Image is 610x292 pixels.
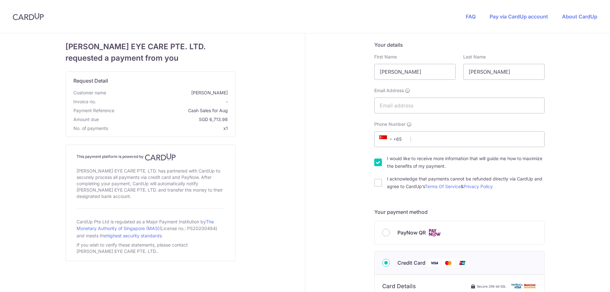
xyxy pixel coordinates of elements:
a: Terms Of Service [425,184,461,189]
input: First name [374,64,456,80]
input: Email address [374,98,545,113]
span: SGD 6,713.98 [101,116,228,123]
span: Credit Card [397,259,425,267]
span: +65 [379,135,395,143]
h5: Your payment method [374,208,545,216]
img: card secure [511,283,537,289]
span: requested a payment from you [65,52,236,64]
span: [PERSON_NAME] EYE CARE PTE. LTD. [65,41,236,52]
div: CardUp Pte Ltd is regulated as a Major Payment Institution by (License no.: PS20200484) and meets... [77,216,225,241]
span: translation missing: en.request_detail [73,78,108,84]
input: Last name [463,64,545,80]
a: About CardUp [562,13,597,20]
img: Mastercard [442,259,455,267]
label: I would like to receive more information that will guide me how to maximize the benefits of my pa... [387,155,545,170]
div: [PERSON_NAME] EYE CARE PTE. LTD. has partnered with CardUp to securely process all payments via c... [77,166,225,201]
h5: Your details [374,41,545,49]
span: +65 [377,135,406,143]
span: Phone Number [374,121,405,127]
span: translation missing: en.payment_reference [73,108,114,113]
a: highest security standards [106,233,162,238]
span: - [98,98,228,105]
span: Cash Sales for Aug [117,107,228,114]
span: Customer name [73,90,106,96]
span: [PERSON_NAME] [109,90,228,96]
a: FAQ [466,13,476,20]
div: PayNow QR Cards logo [382,229,537,237]
a: Privacy Policy [464,184,493,189]
span: Secure 256-bit SSL [477,284,506,289]
span: No. of payments [73,125,108,132]
label: Last Name [463,54,486,60]
div: If you wish to verify these statements, please contact [PERSON_NAME] EYE CARE PTE. LTD.. [77,241,225,256]
img: Cards logo [428,229,441,237]
img: Visa [428,259,441,267]
h6: Card Details [382,282,416,290]
div: Credit Card Visa Mastercard Union Pay [382,259,537,267]
span: Amount due [73,116,99,123]
img: CardUp [145,153,176,161]
span: Invoice no. [73,98,96,105]
label: First Name [374,54,397,60]
h4: This payment platform is powered by [77,153,225,161]
span: x1 [223,126,228,131]
img: CardUp [13,13,44,20]
span: PayNow QR [397,229,426,236]
img: Union Pay [456,259,469,267]
a: Pay via CardUp account [490,13,548,20]
span: Email Address [374,87,404,94]
label: I acknowledge that payments cannot be refunded directly via CardUp and agree to CardUp’s & [387,175,545,190]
